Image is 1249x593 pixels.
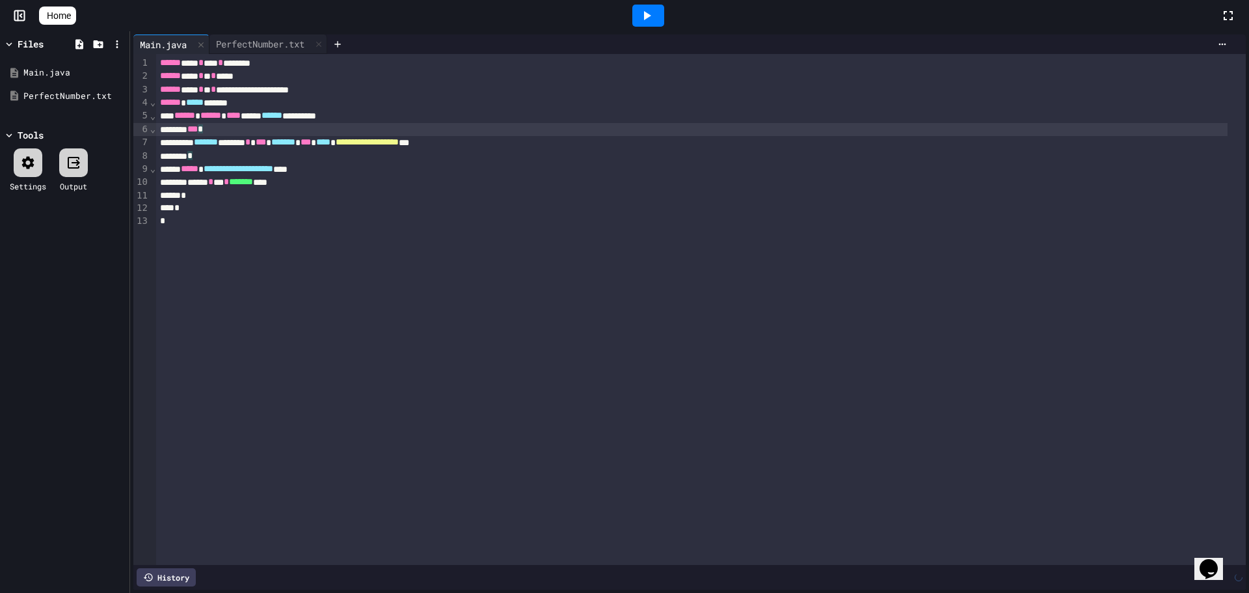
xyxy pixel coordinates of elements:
div: Main.java [133,34,209,54]
div: 6 [133,123,150,136]
div: PerfectNumber.txt [209,34,327,54]
div: Settings [10,180,46,192]
div: 11 [133,189,150,202]
a: Home [39,7,76,25]
span: Fold line [150,111,156,121]
div: 7 [133,136,150,149]
span: Fold line [150,124,156,134]
div: Main.java [133,38,193,51]
div: Output [60,180,87,192]
span: Fold line [150,97,156,107]
div: 2 [133,70,150,83]
div: 13 [133,215,150,228]
span: Home [47,9,71,22]
div: Files [18,37,44,51]
div: PerfectNumber.txt [209,37,311,51]
div: 9 [133,163,150,176]
div: 5 [133,109,150,122]
div: 3 [133,83,150,96]
div: 8 [133,150,150,163]
div: 12 [133,202,150,215]
div: History [137,568,196,586]
div: PerfectNumber.txt [23,90,125,103]
div: Tools [18,128,44,142]
div: Main.java [23,66,125,79]
span: Fold line [150,163,156,174]
div: 4 [133,96,150,109]
div: 10 [133,176,150,189]
div: 1 [133,57,150,70]
iframe: chat widget [1194,541,1236,580]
